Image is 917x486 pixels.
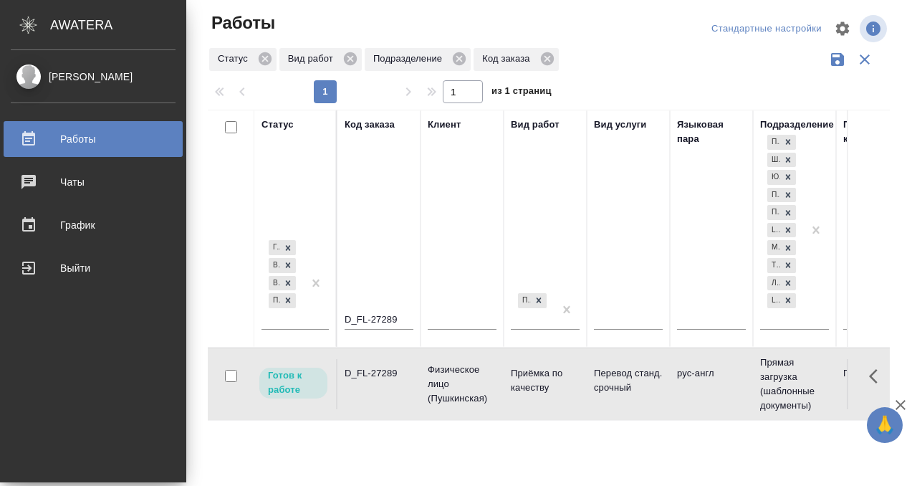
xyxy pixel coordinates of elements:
span: из 1 страниц [491,82,552,103]
div: Подразделение [760,118,834,132]
div: В работе [269,258,280,273]
div: AWATERA [50,11,186,39]
div: Проектный офис [767,188,780,203]
div: Готов к работе, В работе, В ожидании, Подбор [267,257,297,275]
div: Прямая загрузка (шаблонные документы), Шаблонные документы, Юридический, Проектный офис, Проектна... [766,257,797,275]
div: График [11,214,176,236]
button: 🙏 [867,407,903,443]
p: Перевод станд. срочный [594,366,663,395]
p: Вид работ [288,52,338,66]
td: Прямая загрузка (шаблонные документы) [753,348,836,420]
div: Прямая загрузка (шаблонные документы), Шаблонные документы, Юридический, Проектный офис, Проектна... [766,186,797,204]
div: Код заказа [345,118,395,132]
a: Работы [4,121,183,157]
div: Выйти [11,257,176,279]
p: Готов к работе [268,368,319,397]
button: Сохранить фильтры [824,46,851,73]
div: Прямая загрузка (шаблонные документы), Шаблонные документы, Юридический, Проектный офис, Проектна... [766,168,797,186]
div: Готов к работе, В работе, В ожидании, Подбор [267,275,297,292]
div: Прямая загрузка (шаблонные документы), Шаблонные документы, Юридический, Проектный офис, Проектна... [766,151,797,169]
a: Выйти [4,250,183,286]
div: Готов к работе, В работе, В ожидании, Подбор [267,292,297,310]
div: Проектная группа [767,205,780,220]
td: рус-англ [670,359,753,409]
p: Статус [218,52,253,66]
div: Вид работ [279,48,362,71]
a: Чаты [4,164,183,200]
div: Прямая загрузка (шаблонные документы), Шаблонные документы, Юридический, Проектный офис, Проектна... [766,239,797,257]
span: Настроить таблицу [825,11,860,46]
div: Подбор [269,293,280,308]
div: Клиент [428,118,461,132]
div: В ожидании [269,276,280,291]
div: Локализация [767,276,780,291]
button: Здесь прячутся важные кнопки [860,359,895,394]
div: Статус [209,48,277,71]
p: Приёмка по качеству [511,366,580,395]
div: Подразделение [365,48,471,71]
button: Сбросить фильтры [851,46,878,73]
div: Готов к работе [269,240,280,255]
div: Прямая загрузка (шаблонные документы) [767,135,780,150]
div: Прямая загрузка (шаблонные документы), Шаблонные документы, Юридический, Проектный офис, Проектна... [766,221,797,239]
div: Чаты [11,171,176,193]
p: Физическое лицо (Пушкинская) [428,363,496,406]
div: Приёмка по качеству [518,293,531,308]
div: Вид работ [511,118,560,132]
div: Проектная команда [843,118,912,146]
div: Юридический [767,170,780,185]
div: Приёмка по качеству [517,292,548,310]
a: График [4,207,183,243]
span: Работы [208,11,275,34]
span: 🙏 [873,410,897,440]
div: [PERSON_NAME] [11,69,176,85]
div: Готов к работе, В работе, В ожидании, Подбор [267,239,297,257]
div: Вид услуги [594,118,647,132]
p: Подразделение [373,52,447,66]
div: Исполнитель может приступить к работе [258,366,329,400]
div: LocQA [767,293,780,308]
div: D_FL-27289 [345,366,413,381]
div: LegalQA [767,223,780,238]
div: split button [708,18,825,40]
div: Прямая загрузка (шаблонные документы), Шаблонные документы, Юридический, Проектный офис, Проектна... [766,204,797,221]
div: Статус [261,118,294,132]
div: Языковая пара [677,118,746,146]
span: Посмотреть информацию [860,15,890,42]
div: Технический [767,258,780,273]
div: Медицинский [767,240,780,255]
div: Прямая загрузка (шаблонные документы), Шаблонные документы, Юридический, Проектный офис, Проектна... [766,292,797,310]
div: Код заказа [474,48,558,71]
div: Шаблонные документы [767,153,780,168]
div: Прямая загрузка (шаблонные документы), Шаблонные документы, Юридический, Проектный офис, Проектна... [766,275,797,292]
div: Прямая загрузка (шаблонные документы), Шаблонные документы, Юридический, Проектный офис, Проектна... [766,133,797,151]
p: Код заказа [482,52,534,66]
div: Работы [11,128,176,150]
